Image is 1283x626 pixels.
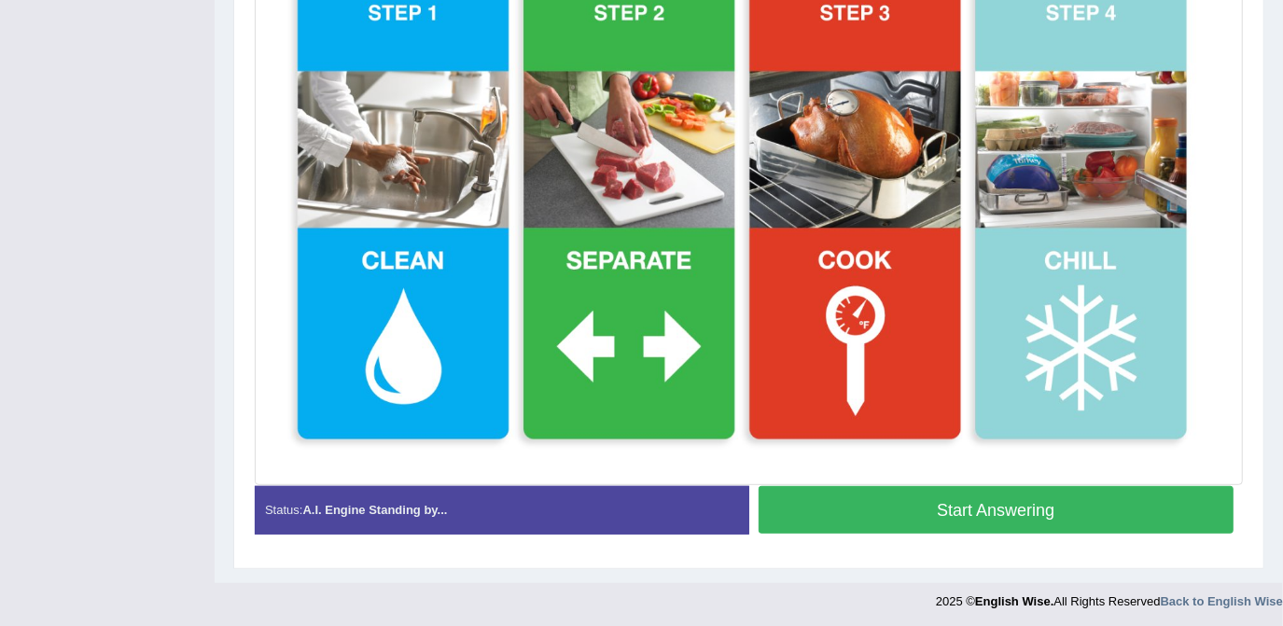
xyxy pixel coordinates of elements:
[936,583,1283,610] div: 2025 © All Rights Reserved
[1161,594,1283,608] a: Back to English Wise
[759,486,1234,534] button: Start Answering
[975,594,1053,608] strong: English Wise.
[302,503,447,517] strong: A.I. Engine Standing by...
[255,486,749,534] div: Status:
